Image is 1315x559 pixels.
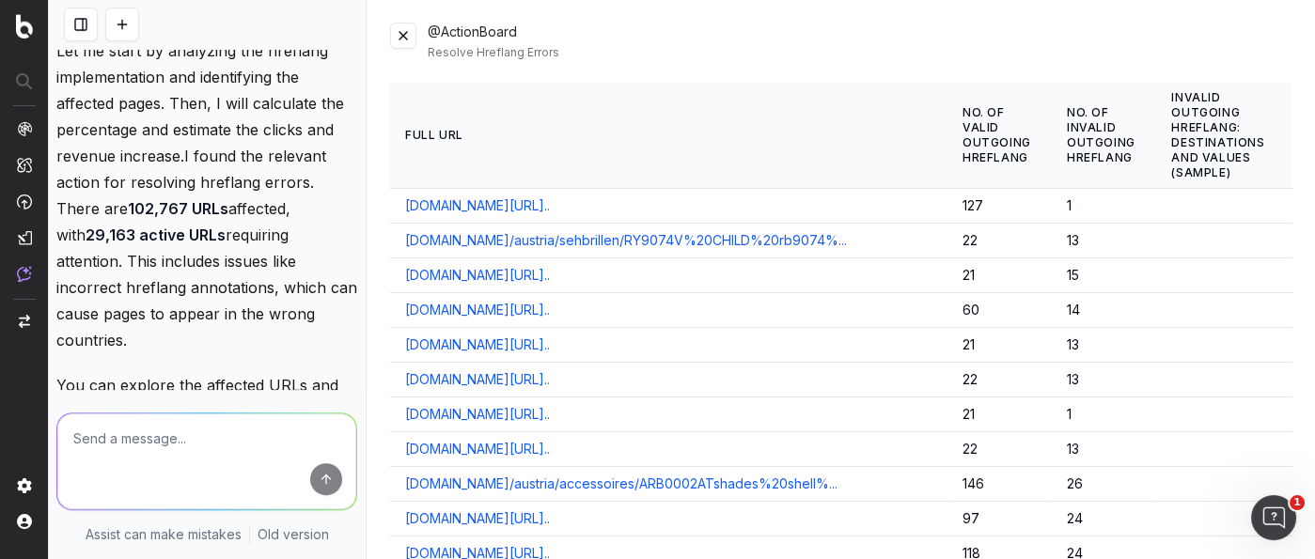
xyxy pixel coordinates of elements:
[1052,293,1156,328] td: 14
[405,196,550,215] a: [DOMAIN_NAME][URL]..
[947,258,1052,293] td: 21
[405,231,847,250] a: [DOMAIN_NAME]/austria/sehbrillen/RY9074V%20CHILD%20rb9074%...
[405,370,550,389] a: [DOMAIN_NAME][URL]..
[17,121,32,136] img: Analytics
[947,189,1052,224] td: 127
[1052,397,1156,432] td: 1
[19,315,30,328] img: Switch project
[1052,363,1156,397] td: 13
[17,266,32,282] img: Assist
[947,224,1052,258] td: 22
[1251,495,1296,540] iframe: Intercom live chat
[1052,467,1156,502] td: 26
[86,525,242,544] p: Assist can make mistakes
[1052,432,1156,467] td: 13
[17,478,32,493] img: Setting
[1052,189,1156,224] td: 1
[947,432,1052,467] td: 22
[405,301,550,319] a: [DOMAIN_NAME][URL]..
[17,230,32,245] img: Studio
[1052,224,1156,258] td: 13
[56,38,357,353] p: Let me start by analyzing the hreflang implementation and identifying the affected pages. Then, I...
[405,440,550,458] a: [DOMAIN_NAME][URL]..
[128,199,228,218] strong: 102,767 URLs
[258,525,329,544] a: Old version
[390,83,947,189] th: Full URL
[1052,258,1156,293] td: 15
[405,335,550,354] a: [DOMAIN_NAME][URL]..
[947,363,1052,397] td: 22
[405,266,550,285] a: [DOMAIN_NAME][URL]..
[17,514,32,529] img: My account
[1052,502,1156,536] td: 24
[947,328,1052,363] td: 21
[405,474,838,493] a: [DOMAIN_NAME]/austria/accessoires/ARB0002ATshades%20shell%...
[947,293,1052,328] td: 60
[947,83,1052,189] th: No. of Valid Outgoing Hreflang
[1052,83,1156,189] th: No. of Invalid Outgoing Hreflang
[86,225,226,244] strong: 29,163 active URLs
[947,502,1052,536] td: 97
[947,467,1052,502] td: 146
[405,509,550,528] a: [DOMAIN_NAME][URL]..
[17,194,32,210] img: Activation
[1052,328,1156,363] td: 13
[56,372,357,425] p: You can explore the affected URLs and segments further:
[428,23,1292,60] div: @ActionBoard
[405,405,550,424] a: [DOMAIN_NAME][URL]..
[1156,83,1292,189] th: Invalid Outgoing Hreflang: Destinations and Values (Sample)
[428,45,1292,60] div: Resolve Hreflang Errors
[947,397,1052,432] td: 21
[16,14,33,39] img: Botify logo
[17,157,32,173] img: Intelligence
[1290,495,1305,510] span: 1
